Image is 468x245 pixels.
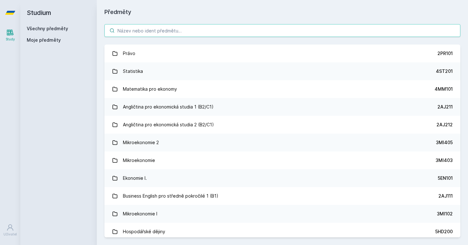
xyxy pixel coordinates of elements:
div: Angličtina pro ekonomická studia 2 (B2/C1) [123,118,214,131]
a: Právo 2PR101 [104,45,460,62]
div: 4ST201 [436,68,453,74]
div: 3MI405 [436,139,453,146]
input: Název nebo ident předmětu… [104,24,460,37]
div: 5EN101 [438,175,453,181]
div: Uživatel [4,232,17,237]
div: 3MI102 [437,211,453,217]
div: 2AJ111 [438,193,453,199]
div: Matematika pro ekonomy [123,83,177,95]
a: Ekonomie I. 5EN101 [104,169,460,187]
div: Angličtina pro ekonomická studia 1 (B2/C1) [123,101,214,113]
a: Statistika 4ST201 [104,62,460,80]
a: Mikroekonomie 2 3MI405 [104,134,460,151]
div: Study [6,37,15,42]
div: Business English pro středně pokročilé 1 (B1) [123,190,218,202]
div: 3MI403 [436,157,453,164]
a: Angličtina pro ekonomická studia 1 (B2/C1) 2AJ211 [104,98,460,116]
h1: Předměty [104,8,460,17]
div: Právo [123,47,135,60]
div: 2PR101 [437,50,453,57]
a: Business English pro středně pokročilé 1 (B1) 2AJ111 [104,187,460,205]
a: Mikroekonomie I 3MI102 [104,205,460,223]
a: Study [1,25,19,45]
div: Statistika [123,65,143,78]
div: Hospodářské dějiny [123,225,165,238]
a: Hospodářské dějiny 5HD200 [104,223,460,241]
a: Matematika pro ekonomy 4MM101 [104,80,460,98]
span: Moje předměty [27,37,61,43]
div: Ekonomie I. [123,172,147,185]
a: Angličtina pro ekonomická studia 2 (B2/C1) 2AJ212 [104,116,460,134]
div: 5HD200 [435,228,453,235]
a: Všechny předměty [27,26,68,31]
div: Mikroekonomie I [123,207,157,220]
div: 4MM101 [435,86,453,92]
div: 2AJ212 [436,122,453,128]
a: Uživatel [1,220,19,240]
a: Mikroekonomie 3MI403 [104,151,460,169]
div: Mikroekonomie 2 [123,136,159,149]
div: 2AJ211 [437,104,453,110]
div: Mikroekonomie [123,154,155,167]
